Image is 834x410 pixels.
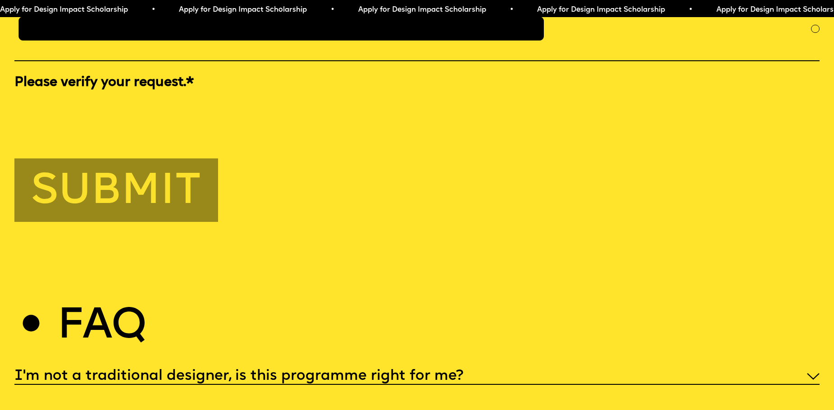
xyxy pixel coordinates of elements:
span: • [330,6,334,14]
button: Submit [14,158,218,222]
span: • [151,6,155,14]
span: • [510,6,514,14]
h5: I'm not a traditional designer, is this programme right for me? [14,372,463,381]
span: • [688,6,693,14]
h2: Faq [57,309,146,345]
iframe: reCAPTCHA [14,94,151,129]
label: Please verify your request. [14,74,820,92]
